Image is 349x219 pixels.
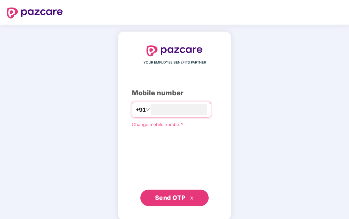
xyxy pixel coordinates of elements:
img: logo [146,45,203,56]
span: Send OTP [155,194,185,201]
a: Change mobile number? [132,122,183,127]
button: Send OTPdouble-right [140,190,209,206]
img: logo [7,8,63,18]
span: YOUR EMPLOYEE BENEFITS PARTNER [143,60,206,65]
span: double-right [190,196,194,201]
span: down [146,108,150,112]
span: +91 [136,106,146,114]
div: Mobile number [132,88,217,98]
